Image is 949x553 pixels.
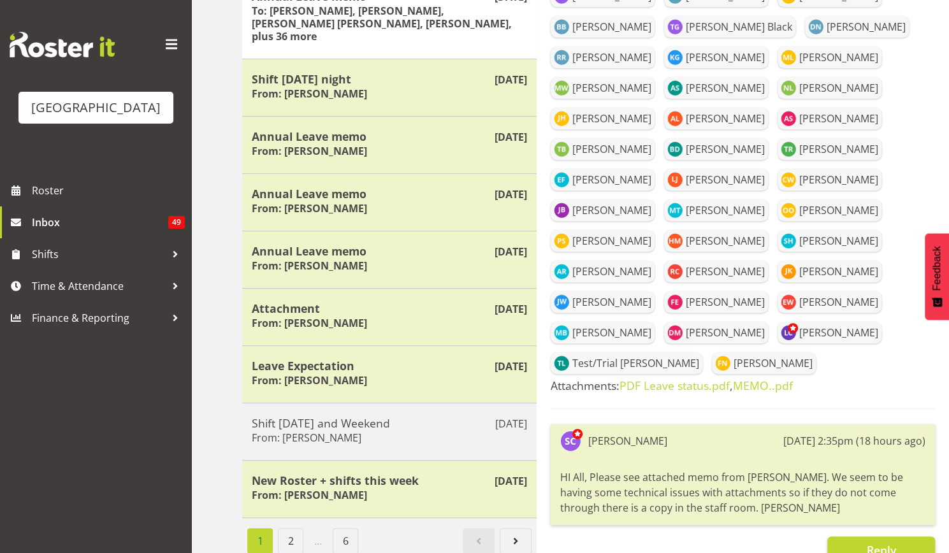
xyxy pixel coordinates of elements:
div: [PERSON_NAME] [572,203,651,218]
p: [DATE] [495,416,527,431]
img: hamish-mckenzie11347.jpg [667,233,683,248]
span: Time & Attendance [32,276,166,296]
div: [PERSON_NAME] [572,233,651,248]
div: [PERSON_NAME] [686,325,765,340]
div: [PERSON_NAME] [799,80,878,96]
h5: Shift [DATE] night [252,72,527,86]
div: [PERSON_NAME] [572,141,651,157]
div: [PERSON_NAME] Black [686,19,792,34]
h6: From: [PERSON_NAME] [252,259,367,272]
div: [PERSON_NAME] [572,264,651,279]
div: Test/Trial [PERSON_NAME] [572,355,699,371]
div: [PERSON_NAME] [588,433,667,449]
span: Inbox [32,213,168,232]
img: sarah-hartstonge11362.jpg [781,233,796,248]
div: [PERSON_NAME] [799,172,878,187]
div: [PERSON_NAME] [799,294,878,310]
h5: Attachment [252,301,527,315]
img: lilah-jack11056.jpg [667,172,683,187]
div: [PERSON_NAME] [799,325,878,340]
h6: From: [PERSON_NAME] [252,374,367,387]
p: [DATE] [495,187,527,202]
img: Rosterit website logo [10,32,115,57]
h5: Annual Leave memo [252,129,527,143]
p: [DATE] [495,301,527,317]
p: [DATE] [495,473,527,489]
div: [PERSON_NAME] [686,141,765,157]
img: drew-nielsen5247.jpg [808,19,823,34]
h5: Shift [DATE] and Weekend [252,416,527,430]
img: riley-crosbie11364.jpg [667,264,683,279]
h5: Annual Leave memo [252,187,527,201]
div: [PERSON_NAME] [686,50,765,65]
img: kylea-gough8577.jpg [667,50,683,65]
img: emily-wheeler11453.jpg [781,294,796,310]
div: [PERSON_NAME] [686,172,765,187]
div: [PERSON_NAME] [572,80,651,96]
div: [PERSON_NAME] [799,50,878,65]
h6: From: [PERSON_NAME] [252,431,361,444]
div: [PERSON_NAME] [686,264,765,279]
div: [PERSON_NAME] [572,294,651,310]
img: devon-morris-brown11456.jpg [667,325,683,340]
img: madison-brown11454.jpg [554,325,569,340]
img: noah-lucy9853.jpg [781,80,796,96]
img: bradley-barton5006.jpg [554,19,569,34]
p: [DATE] [495,244,527,259]
button: Feedback - Show survey [925,233,949,320]
img: mark-lieshout8737.jpg [781,50,796,65]
span: , [619,378,733,393]
img: cain-wilson11196.jpg [781,172,796,187]
h6: From: [PERSON_NAME] [252,87,367,100]
div: [PERSON_NAME] [572,111,651,126]
img: taylor-greenwood-black5201.jpg [667,19,683,34]
img: testtrial-laurie11605.jpg [554,355,569,371]
img: jayden-horsley10128.jpg [554,111,569,126]
h5: Annual Leave memo [252,244,527,258]
h5: Leave Expectation [252,359,527,373]
img: milly-turrell11198.jpg [667,203,683,218]
img: thom-butson10379.jpg [554,141,569,157]
img: jack-bailey11197.jpg [554,203,569,218]
span: Finance & Reporting [32,308,166,327]
div: [PERSON_NAME] [734,355,813,371]
h6: From: [PERSON_NAME] [252,489,367,501]
img: maddie-wills8738.jpg [554,80,569,96]
a: PDF Leave status.pdf [619,378,730,393]
span: Feedback [931,246,943,291]
div: [PERSON_NAME] [686,203,765,218]
img: tyla-robinson10542.jpg [781,141,796,157]
img: jason-wong11445.jpg [554,294,569,310]
div: [PERSON_NAME] [686,294,765,310]
div: [PERSON_NAME] [686,111,765,126]
img: alex-laverty10369.jpg [667,111,683,126]
p: [DATE] [495,359,527,374]
p: [DATE] [495,72,527,87]
div: [PERSON_NAME] [799,264,878,279]
div: [PERSON_NAME] [572,172,651,187]
div: [DATE] 2:35pm (18 hours ago) [783,433,925,449]
img: stephen-cook564.jpg [560,431,581,451]
a: MEMO..pdf [733,378,793,393]
img: laurie-cook11580.jpg [781,325,796,340]
div: [PERSON_NAME] [799,203,878,218]
div: [PERSON_NAME] [572,19,651,34]
div: [PERSON_NAME] [572,325,651,340]
img: oliver-obyrne11200.jpg [781,203,796,218]
p: [DATE] [495,129,527,145]
div: [PERSON_NAME] [686,80,765,96]
div: HI All, Please see attached memo from [PERSON_NAME]. We seem to be having some technical issues w... [560,466,925,519]
div: [PERSON_NAME] [827,19,906,34]
img: ajay-smith9852.jpg [667,80,683,96]
h6: To: [PERSON_NAME], [PERSON_NAME], [PERSON_NAME] [PERSON_NAME], [PERSON_NAME], plus 36 more [252,4,527,43]
div: [PERSON_NAME] [686,233,765,248]
h6: From: [PERSON_NAME] [252,317,367,329]
div: [PERSON_NAME] [799,111,878,126]
span: Roster [32,181,185,200]
img: alex-sansom10370.jpg [781,111,796,126]
img: earl-foran11054.jpg [554,172,569,187]
div: [PERSON_NAME] [572,50,651,65]
img: finn-edwards11452.jpg [667,294,683,310]
h5: New Roster + shifts this week [252,473,527,487]
img: braedyn-dykes10382.jpg [667,141,683,157]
